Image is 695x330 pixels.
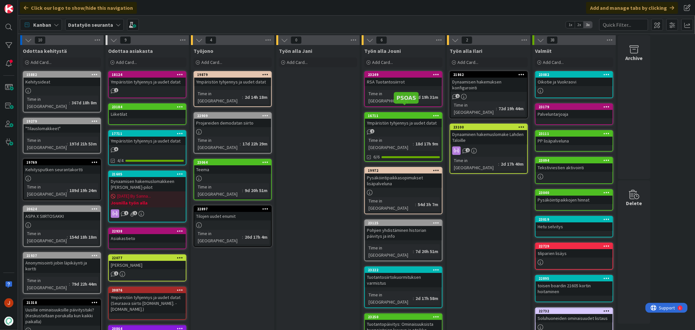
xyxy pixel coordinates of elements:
[124,211,128,215] span: 1
[23,165,100,174] div: Kehitysputken seurantakortti
[69,99,70,106] span: :
[535,243,613,270] a: 22729tiliparien lisäys
[535,157,613,184] a: 23094Tekstiviestien aktivointi
[365,168,442,188] div: 19972Pysäköintipaikkasopimukset lisäpalveluna
[197,207,271,211] div: 22897
[194,112,272,154] a: 22909Projareiden demodatan siirtoTime in [GEOGRAPHIC_DATA]:17d 22h 29m
[461,36,472,44] span: 2
[243,233,269,241] div: 20d 17h 4m
[109,131,186,145] div: 17711Ympäristön tyhjennys ja uudet datat
[31,59,51,65] span: Add Card...
[543,59,564,65] span: Add Card...
[109,234,186,243] div: Asiakastieto
[497,105,525,112] div: 72d 19h 44m
[108,103,186,125] a: 23184Liiketilat
[67,233,68,241] span: :
[4,4,13,13] img: Visit kanbanzone.com
[197,113,271,118] div: 22909
[243,94,269,101] div: 2d 14h 18m
[109,171,186,177] div: 21605
[365,168,442,173] div: 19972
[23,300,100,306] div: 21318
[23,118,100,133] div: 19279"Tilauslomakkeet"
[450,130,527,144] div: Dynaaminen hakemuslomake Lahden Taloille
[25,96,69,110] div: Time in [GEOGRAPHIC_DATA]
[196,137,240,151] div: Time in [GEOGRAPHIC_DATA]
[23,78,100,86] div: Kehitysideat
[536,308,613,322] div: 22732Soluhuoneiden ominaisuudet listaus
[111,200,184,206] b: Jounilla työn alla
[539,276,613,281] div: 22895
[536,131,613,137] div: 23111
[450,72,527,78] div: 21862
[109,104,186,118] div: 23184Liiketilat
[70,99,98,106] div: 367d 18h 8m
[364,266,442,308] a: 23222Tuotantosiirtokuormituksen varmistusTime in [GEOGRAPHIC_DATA]:2d 17h 58m
[26,300,100,305] div: 21318
[23,159,101,200] a: 19769Kehitysputken seurantakorttiTime in [GEOGRAPHIC_DATA]:189d 19h 24m
[112,131,186,136] div: 17711
[109,104,186,110] div: 23184
[68,233,98,241] div: 154d 18h 18m
[240,140,241,147] span: :
[23,306,100,326] div: Uusille ominaisuuksille päivitystuki? (Keskustellaan porukalla kun kaikki paikalla)
[539,131,613,136] div: 23111
[68,187,98,194] div: 189d 19h 24m
[450,48,482,54] span: Työn alla Ilari
[23,212,100,220] div: ASPA X SIIRTOSAKKI
[368,221,442,225] div: 23125
[279,48,312,54] span: Työn alla Jani
[69,280,70,288] span: :
[114,88,118,92] span: 1
[367,90,413,104] div: Time in [GEOGRAPHIC_DATA]
[499,160,525,168] div: 2d 17h 40m
[365,314,442,320] div: 23250
[114,271,118,276] span: 1
[453,125,527,129] div: 23100
[35,36,46,44] span: 10
[291,36,302,44] span: 0
[365,220,442,240] div: 23125Pohjien yhdistäminen historian päivitys ja info
[112,229,186,233] div: 22938
[112,72,186,77] div: 18124
[112,288,186,292] div: 20876
[536,137,613,145] div: PP lisäpalveluna
[536,217,613,222] div: 23019
[242,187,243,194] span: :
[536,276,613,281] div: 22895
[196,230,242,244] div: Time in [GEOGRAPHIC_DATA]
[367,244,413,259] div: Time in [GEOGRAPHIC_DATA]
[109,72,186,78] div: 18124
[109,137,186,145] div: Ympäristön tyhjennys ja uudet datat
[114,147,118,151] span: 6
[547,36,558,44] span: 38
[109,287,186,293] div: 20876
[23,252,101,294] a: 21937Anonymisointi jobin läpikäynti ja korttiTime in [GEOGRAPHIC_DATA]:79d 22h 44m
[194,159,271,174] div: 23064Teema
[23,72,100,78] div: 15882
[457,59,478,65] span: Add Card...
[536,276,613,296] div: 22895toisen boardin 21605 kortin hoitaminen
[194,119,271,127] div: Projareiden demodatan siirto
[367,291,413,306] div: Time in [GEOGRAPHIC_DATA]
[365,113,442,127] div: 16711Ympäristön tyhjennys ja uudet datat
[112,172,186,176] div: 21605
[205,36,216,44] span: 4
[23,72,100,86] div: 15882Kehitysideat
[26,207,100,211] div: 20624
[450,124,527,130] div: 23100
[196,183,242,198] div: Time in [GEOGRAPHIC_DATA]
[599,19,648,31] input: Quick Filter...
[287,59,308,65] span: Add Card...
[365,273,442,287] div: Tuotantosiirtokuormituksen varmistus
[197,72,271,77] div: 19879
[23,71,101,112] a: 15882KehitysideatTime in [GEOGRAPHIC_DATA]:367d 18h 8m
[535,103,613,125] a: 23179Palveluntarjoaja
[376,36,387,44] span: 6
[109,255,186,261] div: 22077
[536,243,613,249] div: 22729
[536,308,613,314] div: 22732
[194,71,272,107] a: 19879Ympäristön tyhjennys ja uudet datatTime in [GEOGRAPHIC_DATA]:2d 14h 18m
[364,112,442,162] a: 16711Ympäristön tyhjennys ja uudet datatTime in [GEOGRAPHIC_DATA]:18d 17h 9m6/6
[535,275,613,302] a: 22895toisen boardin 21605 kortin hoitaminen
